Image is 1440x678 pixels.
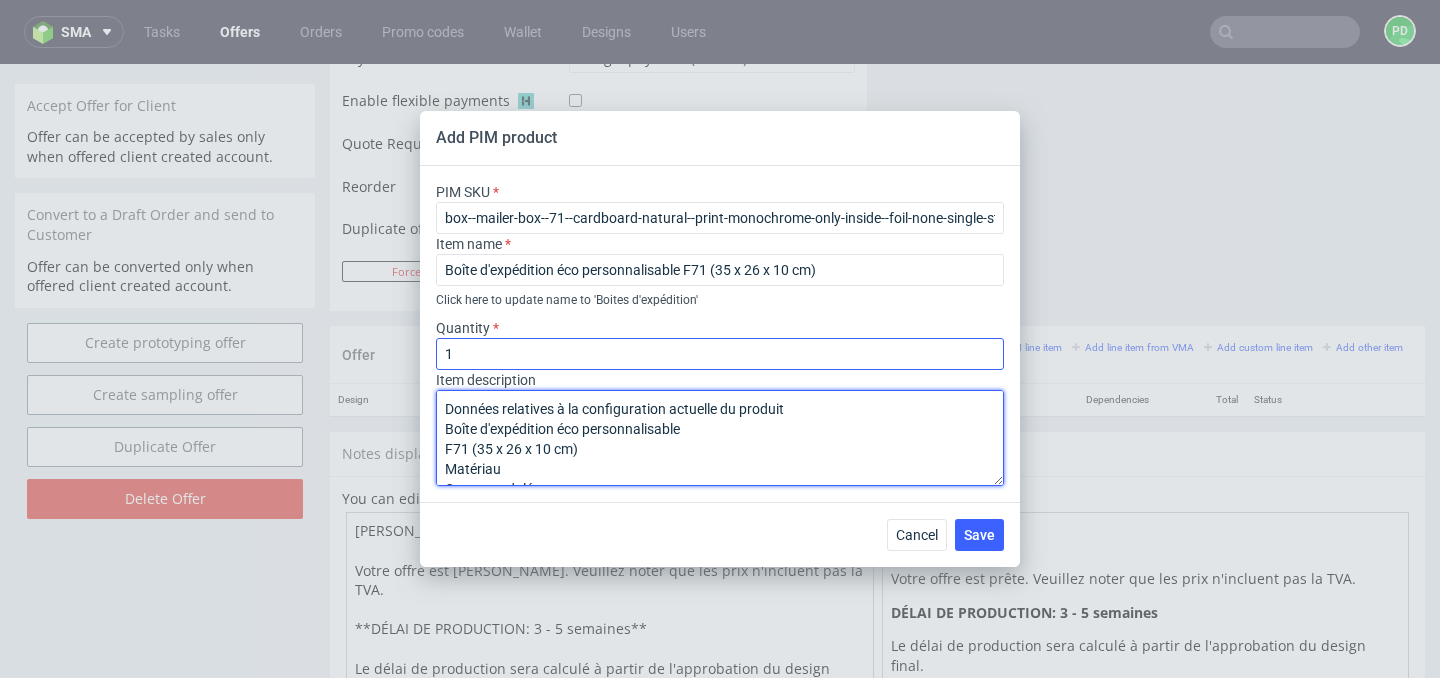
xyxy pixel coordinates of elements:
small: Add other item [1323,278,1403,289]
div: Accept Offer for Client [15,20,315,64]
span: ' Boites d'expédition ' [594,293,698,307]
img: Hokodo [518,29,534,45]
th: Name [502,320,601,353]
th: Design [330,320,441,353]
td: Quote Request ID [342,63,564,110]
label: Item description [436,372,536,388]
button: Cancel [887,519,947,551]
div: Convert to a Draft Order and send to Customer [15,129,315,192]
span: Cancel [896,528,938,542]
a: markdown [533,425,604,444]
a: Create sampling offer [27,311,303,351]
input: Only numbers [583,151,841,179]
div: Notes displayed below the Offer [330,368,1425,412]
button: Force CRM resync [342,197,534,218]
th: Unit Price [709,320,841,353]
td: Reorder [342,110,564,149]
input: Save [747,197,855,218]
p: Offer can be converted only when offered client created account. [27,193,303,232]
th: Total [1157,320,1246,353]
td: Enable flexible payments [342,24,564,63]
label: PIM SKU [436,184,499,200]
th: Net Total [841,320,971,353]
input: Delete Offer [27,415,303,455]
label: Item name [436,236,511,252]
th: Quant. [601,320,709,353]
a: Create prototyping offer [27,259,303,299]
th: Status [1246,320,1350,353]
th: ID [441,320,502,353]
a: Duplicate Offer [27,363,303,403]
span: Save [964,528,995,542]
td: Duplicate of (Offer ID) [342,148,564,195]
p: Offer can be accepted by sales only when offered client created account. [27,63,303,102]
textarea: Données relatives à la configuration actuelle du produit Boîte d'expédition éco personnalisable F... [436,390,1004,486]
small: Add custom line item [1204,278,1313,289]
small: Add PIM line item [969,278,1062,289]
th: Dependencies [970,320,1156,353]
button: Save [955,519,1004,551]
small: Add line item from VMA [1072,278,1194,289]
div: Click here to update name to 'Boites d'expédition' [436,290,1004,310]
label: Quantity [436,320,499,336]
span: Offer [342,283,375,299]
header: Add PIM product [436,127,557,149]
